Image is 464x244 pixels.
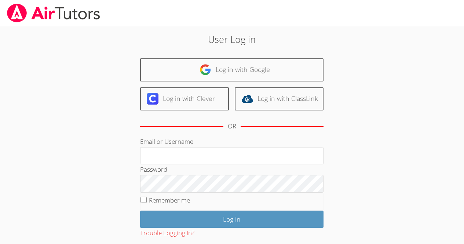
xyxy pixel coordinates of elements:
a: Log in with ClassLink [235,87,324,110]
div: OR [228,121,236,132]
img: airtutors_banner-c4298cdbf04f3fff15de1276eac7730deb9818008684d7c2e4769d2f7ddbe033.png [6,4,101,22]
img: clever-logo-6eab21bc6e7a338710f1a6ff85c0baf02591cd810cc4098c63d3a4b26e2feb20.svg [147,93,158,105]
button: Trouble Logging In? [140,228,194,238]
label: Remember me [149,196,190,204]
a: Log in with Google [140,58,324,81]
img: classlink-logo-d6bb404cc1216ec64c9a2012d9dc4662098be43eaf13dc465df04b49fa7ab582.svg [241,93,253,105]
a: Log in with Clever [140,87,229,110]
img: google-logo-50288ca7cdecda66e5e0955fdab243c47b7ad437acaf1139b6f446037453330a.svg [200,64,211,76]
label: Email or Username [140,137,193,146]
input: Log in [140,211,324,228]
h2: User Log in [107,32,357,46]
label: Password [140,165,167,174]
